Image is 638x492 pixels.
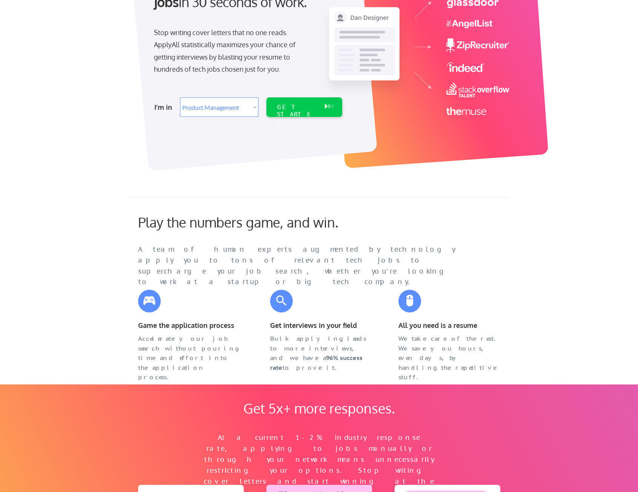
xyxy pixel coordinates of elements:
div: Get interviews in your field [270,320,372,331]
div: Stop writing cover letters that no one reads. ApplyAll statistically maximizes your chance of get... [154,26,309,75]
strong: 96% success rate [270,354,364,371]
div: A team of human experts augmented by technology apply you to tons of relevant tech jobs to superc... [138,244,470,288]
div: Game the application process [138,320,240,331]
div: Accelerate your job search without pouring time and effort into the application process. [138,334,240,382]
div: Get 5x+ more responses. [236,400,402,416]
div: Play the numbers game, and win. [138,214,372,230]
div: We take care of the rest. We save you hours, even days, by handling the repetitive stuff. [398,334,500,382]
div: GET STARTED [277,103,317,125]
div: All you need is a resume [398,320,500,331]
div: Bulk applying leads to more interviews, and we have a to prove it. [270,334,372,372]
div: I'm in [154,101,175,113]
